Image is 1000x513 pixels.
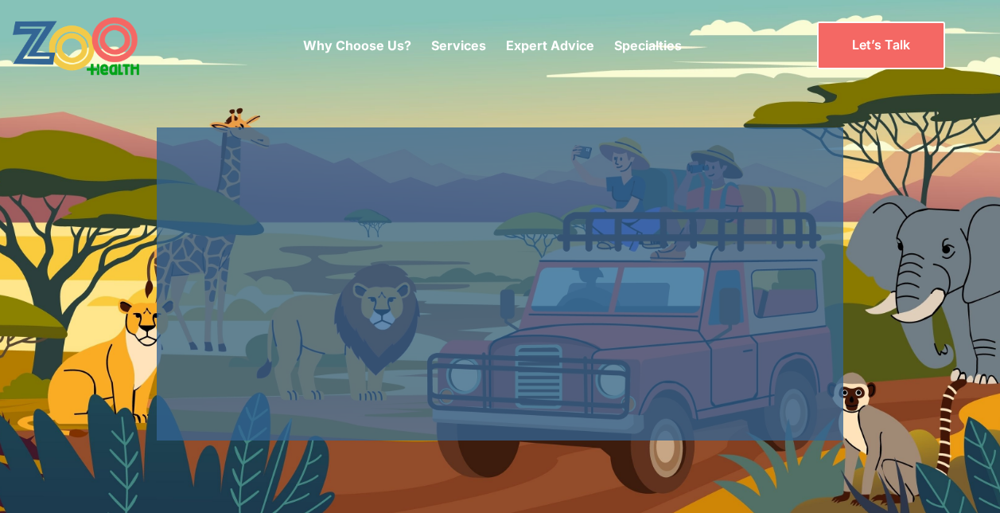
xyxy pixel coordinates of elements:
p: Services [431,36,486,55]
a: Let’s Talk [817,22,945,69]
a: Expert Advice [506,37,594,53]
a: Why Choose Us? [303,37,411,53]
a: Specialties [614,37,682,53]
a: home [12,16,183,76]
div: Services [431,12,486,79]
div: Specialties [614,12,682,79]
